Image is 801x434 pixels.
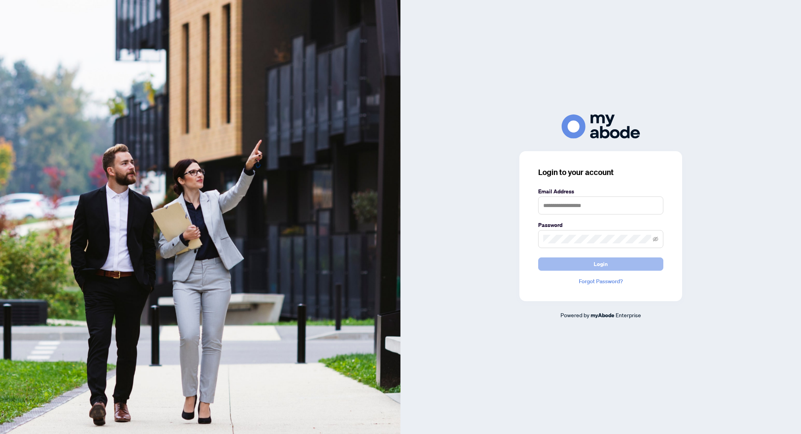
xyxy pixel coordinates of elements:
[560,311,589,318] span: Powered by
[538,167,663,178] h3: Login to your account
[538,187,663,196] label: Email Address
[562,114,640,138] img: ma-logo
[538,221,663,229] label: Password
[653,236,658,242] span: eye-invisible
[616,311,641,318] span: Enterprise
[594,258,608,270] span: Login
[538,277,663,286] a: Forgot Password?
[591,311,614,320] a: myAbode
[538,257,663,271] button: Login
